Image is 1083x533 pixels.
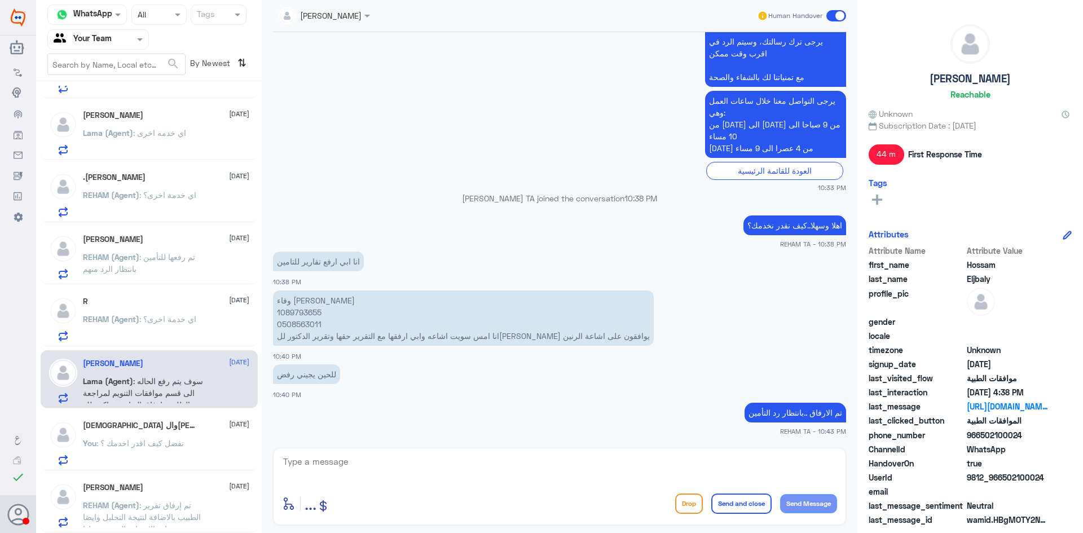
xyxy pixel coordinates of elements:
[229,481,249,491] span: [DATE]
[273,192,846,204] p: [PERSON_NAME] TA joined the conversation
[229,171,249,181] span: [DATE]
[11,8,25,27] img: Widebot Logo
[83,421,200,430] h5: سبحان الله والحمد الله
[967,288,995,316] img: defaultAdmin.png
[967,273,1049,285] span: Eljbaly
[967,400,1049,412] a: [URL][DOMAIN_NAME]
[869,344,965,356] span: timezone
[869,108,913,120] span: Unknown
[229,419,249,429] span: [DATE]
[705,91,846,158] p: 13/8/2025, 10:33 PM
[229,295,249,305] span: [DATE]
[951,25,989,63] img: defaultAdmin.png
[675,494,703,514] button: Drop
[83,252,195,274] span: : تم رفعها للتأمين بانتظار الرد منهم
[83,359,143,368] h5: Hossam Eljbaly
[49,483,77,511] img: defaultAdmin.png
[869,486,965,497] span: email
[967,330,1049,342] span: null
[967,386,1049,398] span: 2025-08-13T13:38:31.87Z
[83,252,139,262] span: REHAM (Agent)
[869,443,965,455] span: ChannelId
[273,252,364,271] p: 13/8/2025, 10:38 PM
[967,259,1049,271] span: Hossam
[869,415,965,426] span: last_clicked_button
[83,314,139,324] span: REHAM (Agent)
[83,376,203,421] span: : سوف يتم رفع الحاله الى قسم موافقات التنويم لمراجعة الطلب وارفاق التقارير شاكره لك انتظارك
[305,493,316,513] span: ...
[166,55,180,73] button: search
[139,314,196,324] span: : اي خدمة اخرى؟
[967,486,1049,497] span: null
[706,162,843,179] div: العودة للقائمة الرئيسية
[869,144,904,165] span: 44 m
[908,148,982,160] span: First Response Time
[869,514,965,526] span: last_message_id
[967,316,1049,328] span: null
[745,403,846,422] p: 13/8/2025, 10:43 PM
[869,178,887,188] h6: Tags
[83,190,139,200] span: REHAM (Agent)
[49,235,77,263] img: defaultAdmin.png
[273,290,654,346] p: 13/8/2025, 10:40 PM
[869,500,965,512] span: last_message_sentiment
[869,229,909,239] h6: Attributes
[229,233,249,243] span: [DATE]
[139,190,196,200] span: : اي خدمة اخرى؟
[195,8,215,23] div: Tags
[869,457,965,469] span: HandoverOn
[967,500,1049,512] span: 0
[967,472,1049,483] span: 9812_966502100024
[869,245,965,257] span: Attribute Name
[869,273,965,285] span: last_name
[743,215,846,235] p: 13/8/2025, 10:38 PM
[869,400,965,412] span: last_message
[950,89,990,99] h6: Reachable
[186,54,233,76] span: By Newest
[166,57,180,71] span: search
[237,54,246,72] i: ⇅
[11,470,25,484] i: check
[967,245,1049,257] span: Attribute Value
[869,429,965,441] span: phone_number
[967,429,1049,441] span: 966502100024
[768,11,822,21] span: Human Handover
[273,391,301,398] span: 10:40 PM
[967,372,1049,384] span: موافقات الطبية
[83,111,143,120] h5: Ali Alshamrani
[869,330,965,342] span: locale
[869,316,965,328] span: gender
[54,31,71,48] img: yourTeam.svg
[869,120,1072,131] span: Subscription Date : [DATE]
[133,128,186,138] span: : اي خدمه اخرى
[967,514,1049,526] span: wamid.HBgMOTY2NTAyMTAwMDI0FQIAEhgUNUUwQkUzN0MzRjg5NEUwQzI3RjcA
[83,297,88,306] h5: R
[83,500,139,510] span: REHAM (Agent)
[96,438,184,448] span: : تفضل كيف اقدر اخدمك ؟
[7,504,29,525] button: Avatar
[49,421,77,449] img: defaultAdmin.png
[229,357,249,367] span: [DATE]
[869,472,965,483] span: UserId
[229,109,249,119] span: [DATE]
[967,457,1049,469] span: true
[869,259,965,271] span: first_name
[83,438,96,448] span: You
[818,183,846,192] span: 10:33 PM
[869,372,965,384] span: last_visited_flow
[54,6,71,23] img: whatsapp.png
[967,344,1049,356] span: Unknown
[83,235,143,244] h5: Ibrahim A Abdalla
[83,173,146,182] h5: .نوره العتيبي
[624,193,657,203] span: 10:38 PM
[967,443,1049,455] span: 2
[967,358,1049,370] span: 2024-12-03T17:50:51.705Z
[780,426,846,436] span: REHAM TA - 10:43 PM
[49,297,77,325] img: defaultAdmin.png
[305,491,316,516] button: ...
[869,288,965,314] span: profile_pic
[869,358,965,370] span: signup_date
[780,494,837,513] button: Send Message
[49,111,77,139] img: defaultAdmin.png
[967,415,1049,426] span: الموافقات الطبية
